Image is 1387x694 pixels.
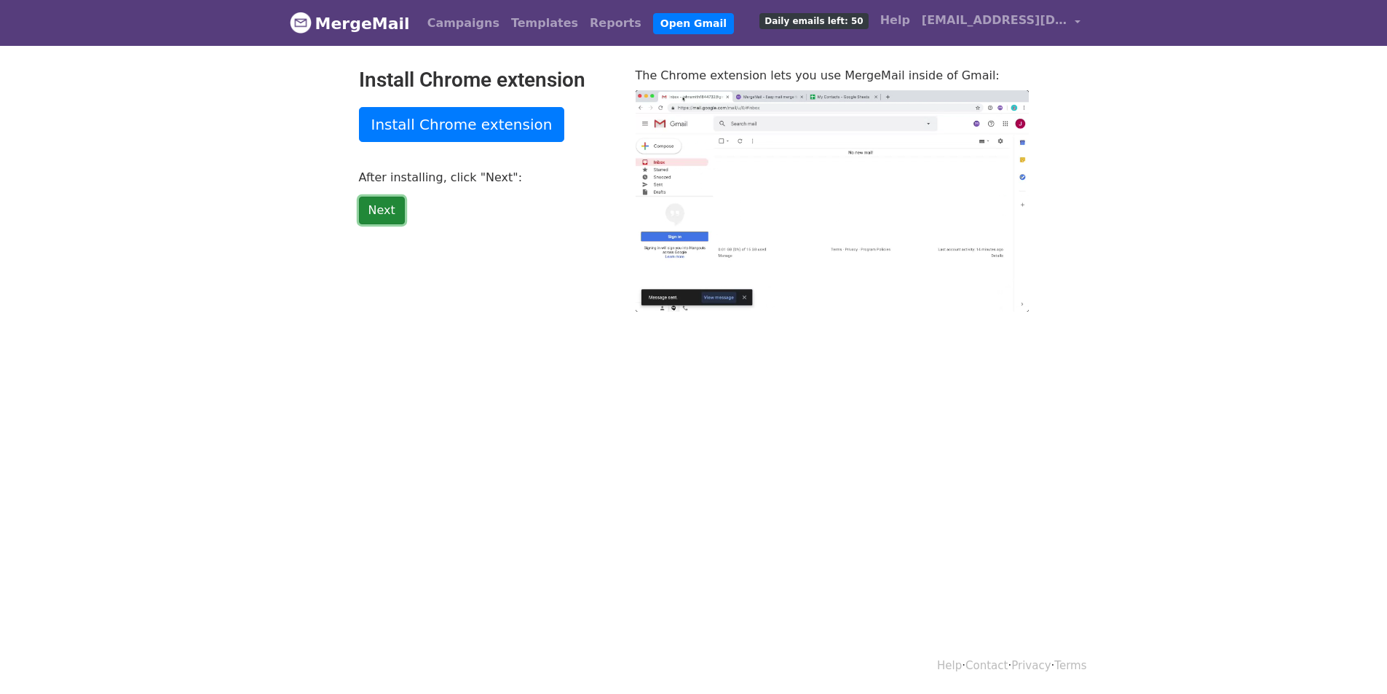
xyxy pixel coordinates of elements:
[1054,659,1086,672] a: Terms
[505,9,584,38] a: Templates
[965,659,1008,672] a: Contact
[359,107,565,142] a: Install Chrome extension
[422,9,505,38] a: Campaigns
[636,68,1029,83] p: The Chrome extension lets you use MergeMail inside of Gmail:
[359,197,405,224] a: Next
[359,170,614,185] p: After installing, click "Next":
[290,12,312,33] img: MergeMail logo
[584,9,647,38] a: Reports
[754,6,874,35] a: Daily emails left: 50
[359,68,614,92] h2: Install Chrome extension
[290,8,410,39] a: MergeMail
[937,659,962,672] a: Help
[1011,659,1051,672] a: Privacy
[1314,624,1387,694] iframe: Chat Widget
[759,13,868,29] span: Daily emails left: 50
[653,13,734,34] a: Open Gmail
[916,6,1086,40] a: [EMAIL_ADDRESS][DOMAIN_NAME]
[874,6,916,35] a: Help
[922,12,1067,29] span: [EMAIL_ADDRESS][DOMAIN_NAME]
